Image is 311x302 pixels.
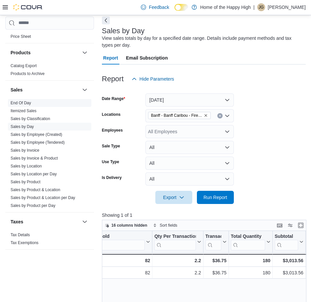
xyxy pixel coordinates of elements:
[11,195,75,200] span: Sales by Product & Location per Day
[268,3,306,11] p: [PERSON_NAME]
[145,172,234,186] button: All
[5,62,94,80] div: Products
[81,218,89,226] button: Taxes
[102,175,122,180] label: Is Delivery
[102,221,150,229] button: 16 columns hidden
[257,3,265,11] div: Joseph Guttridge
[11,87,79,93] button: Sales
[253,3,255,11] p: |
[81,86,89,94] button: Sales
[126,51,168,64] span: Email Subscription
[205,269,226,277] div: $36.75
[11,132,62,137] a: Sales by Employee (Created)
[11,240,39,245] a: Tax Exemptions
[11,71,45,76] span: Products to Archive
[102,143,120,149] label: Sale Type
[203,194,227,201] span: Run Report
[11,124,34,129] span: Sales by Day
[11,116,50,121] span: Sales by Classification
[159,191,188,204] span: Export
[91,233,150,250] button: Net Sold
[231,257,270,264] div: 180
[11,63,37,68] span: Catalog Export
[225,129,230,134] button: Open list of options
[151,112,202,119] span: Banff - Banff Caribou - Fire & Flower
[205,233,221,250] div: Transaction Average
[275,257,303,264] div: $3,013.56
[11,101,31,105] a: End Of Day
[111,223,147,228] span: 16 columns hidden
[11,187,60,192] span: Sales by Product & Location
[11,140,65,145] a: Sales by Employee (Tendered)
[91,269,150,277] div: 82
[11,100,31,106] span: End Of Day
[102,212,309,218] p: Showing 1 of 1
[154,233,196,239] div: Qty Per Transaction
[259,3,264,11] span: JG
[5,99,94,212] div: Sales
[11,49,31,56] h3: Products
[148,112,211,119] span: Banff - Banff Caribou - Fire & Flower
[5,231,94,249] div: Taxes
[91,257,150,264] div: 82
[225,113,230,118] button: Open list of options
[231,233,265,239] div: Total Quantity
[197,191,234,204] button: Run Report
[11,172,57,176] a: Sales by Location per Day
[91,233,145,250] div: Net Sold
[11,87,23,93] h3: Sales
[102,75,124,83] h3: Report
[11,156,58,161] a: Sales by Invoice & Product
[160,223,177,228] span: Sort fields
[154,233,201,250] button: Qty Per Transaction
[205,233,226,250] button: Transaction Average
[11,218,23,225] h3: Taxes
[102,159,119,164] label: Use Type
[11,179,41,185] span: Sales by Product
[11,116,50,121] a: Sales by Classification
[149,4,169,11] span: Feedback
[11,164,42,169] span: Sales by Location
[11,195,75,200] a: Sales by Product & Location per Day
[276,221,284,229] button: Keyboard shortcuts
[145,93,234,107] button: [DATE]
[231,233,265,250] div: Total Quantity
[13,4,43,11] img: Cova
[11,180,41,184] a: Sales by Product
[11,109,37,113] a: Itemized Sales
[140,76,174,82] span: Hide Parameters
[145,141,234,154] button: All
[11,108,37,113] span: Itemized Sales
[91,233,145,239] div: Net Sold
[275,233,298,250] div: Subtotal
[11,240,39,245] span: Tax Exemptions
[155,191,192,204] button: Export
[275,233,298,239] div: Subtotal
[11,34,31,39] a: Price Sheet
[11,203,55,208] a: Sales by Product per Day
[103,51,118,64] span: Report
[145,157,234,170] button: All
[102,16,110,24] button: Next
[275,269,303,277] div: $3,013.56
[129,72,177,86] button: Hide Parameters
[138,1,171,14] a: Feedback
[11,232,30,238] span: Tax Details
[154,269,201,277] div: 2.2
[11,148,39,153] a: Sales by Invoice
[11,49,79,56] button: Products
[102,128,123,133] label: Employees
[200,3,251,11] p: Home of the Happy High
[102,27,145,35] h3: Sales by Day
[204,113,208,117] button: Remove Banff - Banff Caribou - Fire & Flower from selection in this group
[11,233,30,237] a: Tax Details
[297,221,305,229] button: Enter fullscreen
[11,188,60,192] a: Sales by Product & Location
